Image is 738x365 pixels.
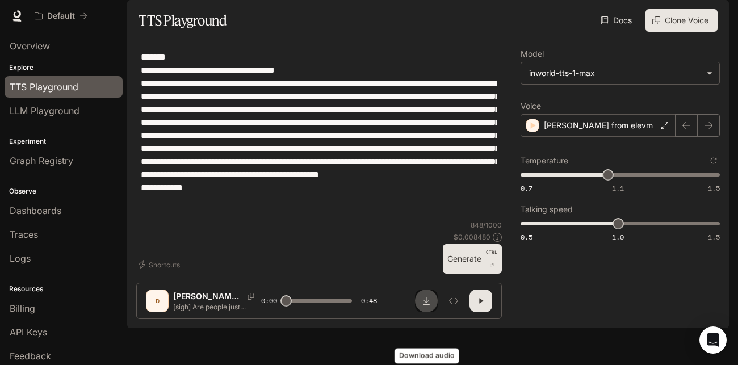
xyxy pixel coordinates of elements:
[486,249,497,269] p: ⏎
[139,9,227,32] h1: TTS Playground
[443,244,502,274] button: GenerateCTRL +⏎
[521,50,544,58] p: Model
[415,290,438,312] button: Download audio
[612,183,624,193] span: 1.1
[707,154,720,167] button: Reset to default
[529,68,701,79] div: inworld-tts-1-max
[598,9,636,32] a: Docs
[521,157,568,165] p: Temperature
[699,326,727,354] div: Open Intercom Messenger
[544,120,653,131] p: [PERSON_NAME] from elevm
[521,232,532,242] span: 0.5
[261,295,277,307] span: 0:00
[395,349,459,364] div: Download audio
[243,293,259,300] button: Copy Voice ID
[136,255,184,274] button: Shortcuts
[30,5,93,27] button: All workspaces
[361,295,377,307] span: 0:48
[521,102,541,110] p: Voice
[521,62,719,84] div: inworld-tts-1-max
[521,183,532,193] span: 0.7
[47,11,75,21] p: Default
[148,292,166,310] div: D
[486,249,497,262] p: CTRL +
[708,183,720,193] span: 1.5
[173,302,261,312] p: [sigh] Are people just becoming racist again? I remember joining a game on Roblox, and I was joki...
[612,232,624,242] span: 1.0
[173,291,243,302] p: [PERSON_NAME] from elevm
[442,290,465,312] button: Inspect
[645,9,718,32] button: Clone Voice
[521,205,573,213] p: Talking speed
[708,232,720,242] span: 1.5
